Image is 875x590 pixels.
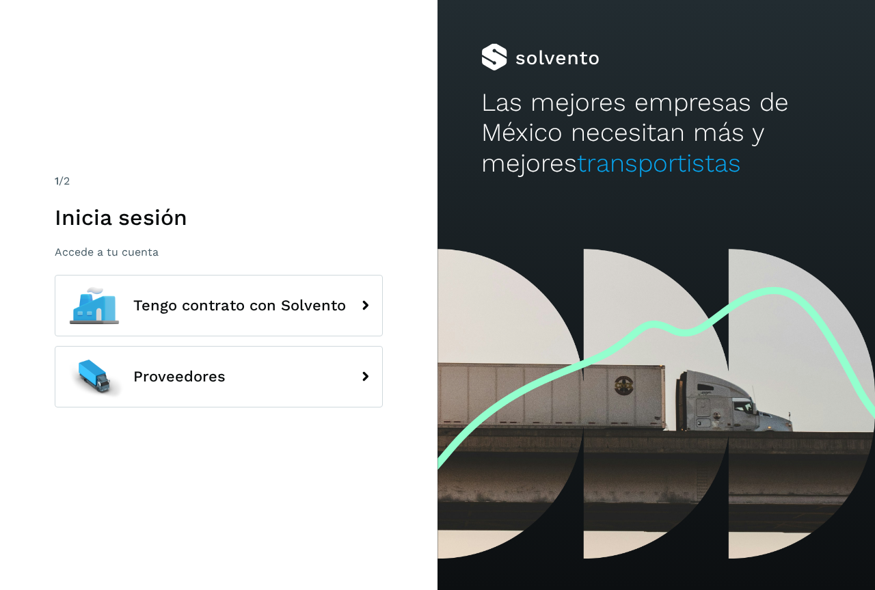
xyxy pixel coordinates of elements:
h2: Las mejores empresas de México necesitan más y mejores [481,88,831,178]
button: Tengo contrato con Solvento [55,275,383,336]
button: Proveedores [55,346,383,407]
span: 1 [55,174,59,187]
div: /2 [55,173,383,189]
p: Accede a tu cuenta [55,245,383,258]
h1: Inicia sesión [55,204,383,230]
span: Proveedores [133,368,226,385]
span: Tengo contrato con Solvento [133,297,346,314]
span: transportistas [577,148,741,178]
